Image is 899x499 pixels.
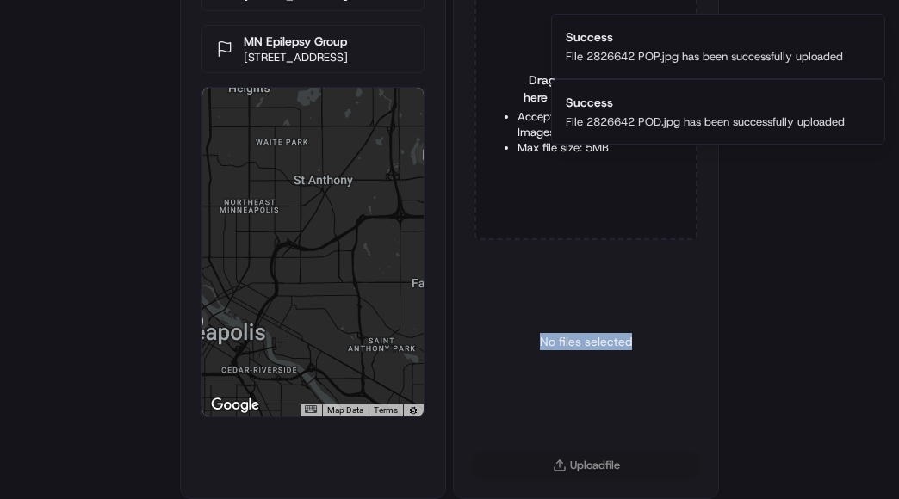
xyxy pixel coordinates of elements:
p: No files selected [540,333,632,350]
p: MN Epilepsy Group [244,33,348,50]
div: File 2826642 POP.jpg has been successfully uploaded [566,49,843,65]
a: Terms (opens in new tab) [374,405,398,415]
span: Drag & drop your file here or click to browse [518,71,654,106]
div: File 2826642 POD.jpg has been successfully uploaded [566,114,845,130]
img: Google [207,394,263,416]
a: Open this area in Google Maps (opens a new window) [207,394,263,416]
div: Success [566,28,843,46]
div: Success [566,94,845,111]
button: Keyboard shortcuts [305,405,317,413]
p: [STREET_ADDRESS] [244,50,348,65]
a: Report errors in the road map or imagery to Google [408,405,418,416]
button: Map Data [327,404,363,416]
li: Max file size: 5MB [518,140,654,156]
li: Accepted formats: Images, PDF [518,109,654,140]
